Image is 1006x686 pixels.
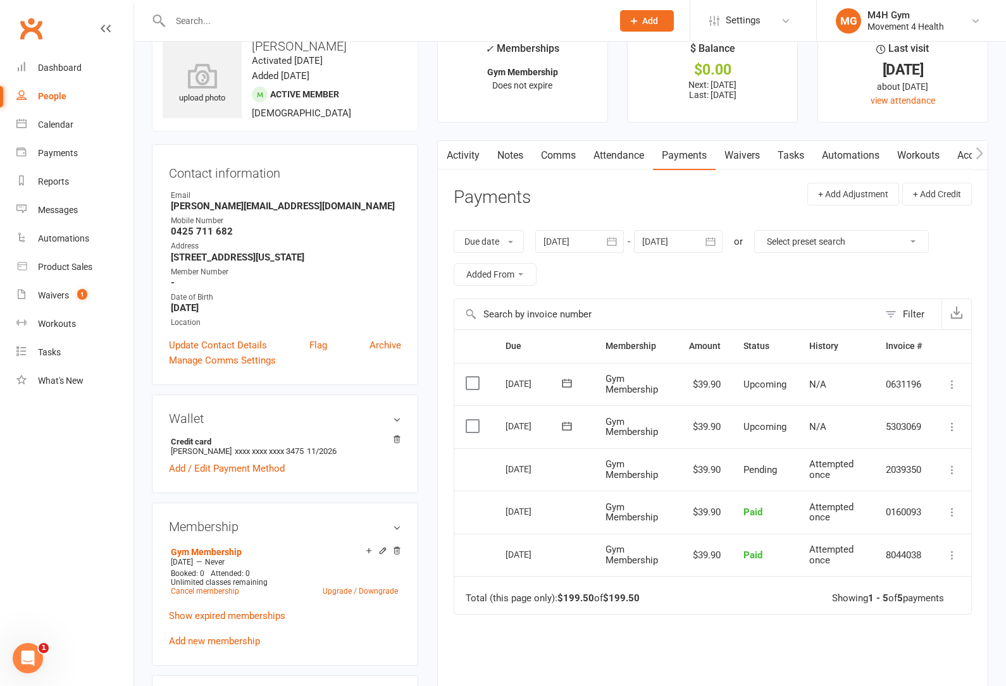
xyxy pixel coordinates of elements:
[809,421,826,432] span: N/A
[557,592,594,604] strong: $199.50
[171,587,239,596] a: Cancel membership
[16,253,134,281] a: Product Sales
[506,416,564,436] div: [DATE]
[605,458,658,481] span: Gym Membership
[171,252,401,263] strong: [STREET_ADDRESS][US_STATE]
[168,557,401,567] div: —
[492,80,552,90] span: Does not expire
[169,520,401,534] h3: Membership
[454,299,879,329] input: Search by invoice number
[169,610,285,622] a: Show expired memberships
[171,215,401,227] div: Mobile Number
[270,89,339,99] span: Active member
[653,141,716,170] a: Payments
[532,141,585,170] a: Comms
[743,506,762,518] span: Paid
[16,367,134,395] a: What's New
[868,592,888,604] strong: 1 - 5
[163,63,242,105] div: upload photo
[235,446,304,456] span: xxxx xxxx xxxx 3475
[743,464,777,475] span: Pending
[678,448,732,491] td: $39.90
[605,544,658,566] span: Gym Membership
[38,347,61,357] div: Tasks
[171,317,401,329] div: Location
[494,330,594,362] th: Due
[38,262,92,272] div: Product Sales
[743,421,786,432] span: Upcoming
[166,12,604,30] input: Search...
[488,141,532,170] a: Notes
[836,8,861,34] div: MG
[171,547,242,557] a: Gym Membership
[605,501,658,524] span: Gym Membership
[77,289,87,300] span: 1
[809,379,826,390] span: N/A
[38,319,76,329] div: Workouts
[734,234,743,249] div: or
[807,183,899,205] button: + Add Adjustment
[454,263,537,286] button: Added From
[743,549,762,561] span: Paid
[716,141,769,170] a: Waivers
[252,70,309,82] time: Added [DATE]
[809,458,854,481] span: Attempted once
[15,13,47,44] a: Clubworx
[169,412,401,426] h3: Wallet
[252,55,323,66] time: Activated [DATE]
[169,338,267,353] a: Update Contact Details
[867,9,944,21] div: M4H Gym
[603,592,640,604] strong: $199.50
[809,544,854,566] span: Attempted once
[38,376,84,386] div: What's New
[169,161,401,180] h3: Contact information
[874,405,933,448] td: 5303069
[16,196,134,224] a: Messages
[16,82,134,111] a: People
[38,205,78,215] div: Messages
[678,363,732,406] td: $39.90
[867,21,944,32] div: Movement 4 Health
[171,291,401,303] div: Date of Birth
[171,437,395,446] strong: Credit card
[902,183,972,205] button: + Add Credit
[171,266,401,278] div: Member Number
[743,379,786,390] span: Upcoming
[506,374,564,393] div: [DATE]
[438,141,488,170] a: Activity
[829,80,976,94] div: about [DATE]
[678,405,732,448] td: $39.90
[38,63,82,73] div: Dashboard
[169,635,260,647] a: Add new membership
[38,119,73,130] div: Calendar
[16,111,134,139] a: Calendar
[171,558,193,567] span: [DATE]
[769,141,813,170] a: Tasks
[307,446,337,456] span: 11/2026
[690,40,735,63] div: $ Balance
[903,307,924,322] div: Filter
[38,91,66,101] div: People
[874,330,933,362] th: Invoice #
[874,491,933,534] td: 0160093
[678,491,732,534] td: $39.90
[620,10,674,32] button: Add
[874,448,933,491] td: 2039350
[171,240,401,252] div: Address
[813,141,888,170] a: Automations
[678,330,732,362] th: Amount
[485,40,559,64] div: Memberships
[874,363,933,406] td: 0631196
[323,587,398,596] a: Upgrade / Downgrade
[163,39,407,53] h3: [PERSON_NAME]
[16,224,134,253] a: Automations
[16,310,134,338] a: Workouts
[678,534,732,577] td: $39.90
[585,141,653,170] a: Attendance
[252,107,351,119] span: [DEMOGRAPHIC_DATA]
[369,338,401,353] a: Archive
[309,338,327,353] a: Flag
[506,544,564,564] div: [DATE]
[38,148,78,158] div: Payments
[879,299,941,329] button: Filter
